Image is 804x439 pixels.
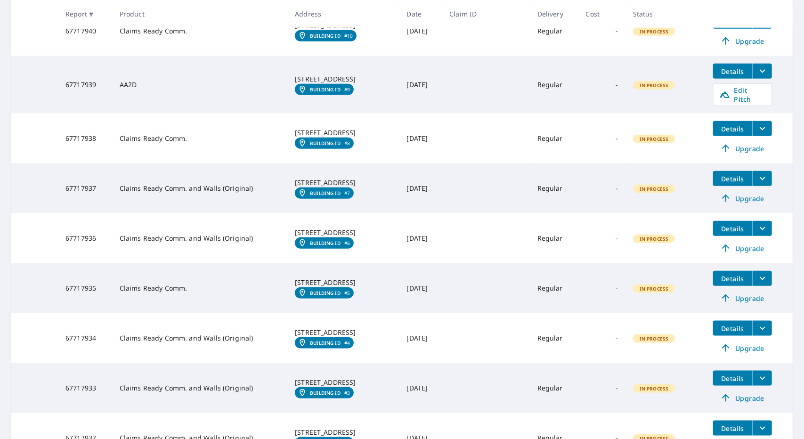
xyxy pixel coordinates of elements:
td: Regular [530,6,578,56]
td: 67717936 [58,213,112,263]
td: Claims Ready Comm. [112,263,288,313]
div: [STREET_ADDRESS] [295,328,391,337]
span: Details [719,324,747,333]
em: Building ID [310,190,341,196]
button: detailsBtn-67717936 [713,221,753,236]
td: Claims Ready Comm. and Walls (Original) [112,313,288,363]
span: In Process [634,82,674,89]
a: Building ID#5 [295,287,354,299]
span: Upgrade [719,143,766,154]
span: Details [719,174,747,183]
td: Regular [530,114,578,163]
a: Upgrade [713,141,772,156]
td: 67717938 [58,114,112,163]
td: Claims Ready Comm. and Walls (Original) [112,213,288,263]
span: Edit Pitch [719,86,766,104]
a: Upgrade [713,191,772,206]
span: In Process [634,285,674,292]
span: Details [719,67,747,76]
div: [STREET_ADDRESS] [295,74,391,84]
td: Claims Ready Comm. [112,114,288,163]
em: Building ID [310,340,341,346]
span: In Process [634,136,674,142]
button: detailsBtn-67717938 [713,121,753,136]
td: - [578,56,625,114]
td: [DATE] [399,263,442,313]
td: Regular [530,263,578,313]
button: filesDropdownBtn-67717938 [753,121,772,136]
td: 67717937 [58,163,112,213]
td: Claims Ready Comm. and Walls (Original) [112,363,288,413]
button: detailsBtn-67717939 [713,64,753,79]
span: Details [719,124,747,133]
button: filesDropdownBtn-67717939 [753,64,772,79]
button: filesDropdownBtn-67717937 [753,171,772,186]
span: In Process [634,335,674,342]
a: Building ID#4 [295,337,354,349]
button: detailsBtn-67717937 [713,171,753,186]
div: [STREET_ADDRESS] [295,428,391,437]
td: Claims Ready Comm. [112,6,288,56]
button: filesDropdownBtn-67717934 [753,321,772,336]
span: In Process [634,28,674,35]
button: filesDropdownBtn-67717936 [753,221,772,236]
td: - [578,263,625,313]
em: Building ID [310,240,341,246]
td: 67717934 [58,313,112,363]
td: [DATE] [399,56,442,114]
a: Upgrade [713,291,772,306]
td: - [578,6,625,56]
td: - [578,163,625,213]
em: Building ID [310,290,341,296]
span: In Process [634,236,674,242]
td: 67717940 [58,6,112,56]
span: Details [719,374,747,383]
span: Upgrade [719,342,766,354]
div: [STREET_ADDRESS] [295,178,391,187]
td: - [578,114,625,163]
a: Upgrade [713,241,772,256]
a: Upgrade [713,341,772,356]
td: 67717935 [58,263,112,313]
em: Building ID [310,33,341,39]
a: Building ID#9 [295,84,354,95]
span: In Process [634,385,674,392]
span: Details [719,224,747,233]
button: filesDropdownBtn-67717933 [753,371,772,386]
button: detailsBtn-67717935 [713,271,753,286]
a: Building ID#6 [295,237,354,249]
td: Regular [530,56,578,114]
a: Building ID#8 [295,138,354,149]
td: Regular [530,363,578,413]
a: Building ID#10 [295,30,357,41]
span: Details [719,274,747,283]
div: [STREET_ADDRESS] [295,228,391,237]
span: Upgrade [719,293,766,304]
div: [STREET_ADDRESS] [295,128,391,138]
td: [DATE] [399,313,442,363]
span: Upgrade [719,243,766,254]
button: filesDropdownBtn-67717935 [753,271,772,286]
td: - [578,213,625,263]
a: Upgrade [713,390,772,406]
a: Building ID#3 [295,387,354,398]
td: Regular [530,313,578,363]
td: Regular [530,163,578,213]
a: Building ID#7 [295,187,354,199]
td: [DATE] [399,163,442,213]
div: [STREET_ADDRESS] [295,278,391,287]
td: 67717933 [58,363,112,413]
td: - [578,313,625,363]
td: Regular [530,213,578,263]
em: Building ID [310,87,341,92]
td: 67717939 [58,56,112,114]
td: [DATE] [399,363,442,413]
span: In Process [634,186,674,192]
td: AA2D [112,56,288,114]
a: Edit Pitch [713,83,772,106]
td: [DATE] [399,114,442,163]
button: detailsBtn-67717932 [713,421,753,436]
td: Claims Ready Comm. and Walls (Original) [112,163,288,213]
button: filesDropdownBtn-67717932 [753,421,772,436]
button: detailsBtn-67717933 [713,371,753,386]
